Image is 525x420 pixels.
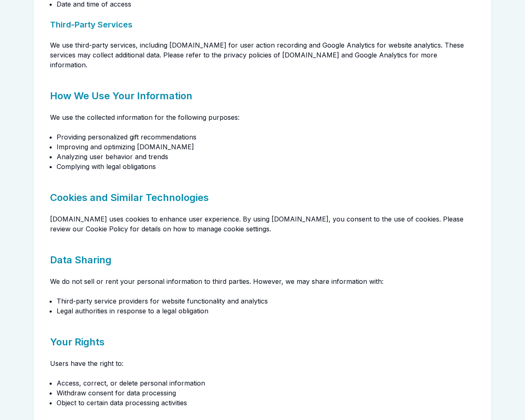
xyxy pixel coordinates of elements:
li: Third-party service providers for website functionality and analytics [57,296,475,306]
li: Withdraw consent for data processing [57,388,475,398]
h2: Cookies and Similar Technologies [50,181,475,204]
li: Providing personalized gift recommendations [57,132,475,142]
h2: Data Sharing [50,244,475,267]
li: Legal authorities in response to a legal obligation [57,306,475,316]
p: Users have the right to: [50,358,475,368]
p: We use third-party services, including [DOMAIN_NAME] for user action recording and Google Analyti... [50,40,475,70]
li: Object to certain data processing activities [57,398,475,408]
li: Improving and optimizing [DOMAIN_NAME] [57,142,475,152]
p: [DOMAIN_NAME] uses cookies to enhance user experience. By using [DOMAIN_NAME], you consent to the... [50,214,475,234]
li: Analyzing user behavior and trends [57,152,475,162]
li: Access, correct, or delete personal information [57,378,475,388]
h2: How We Use Your Information [50,80,475,103]
h2: Your Rights [50,326,475,349]
p: We do not sell or rent your personal information to third parties. However, we may share informat... [50,276,475,286]
li: Complying with legal obligations [57,162,475,171]
p: We use the collected information for the following purposes: [50,112,475,122]
h3: Third-Party Services [50,19,475,30]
